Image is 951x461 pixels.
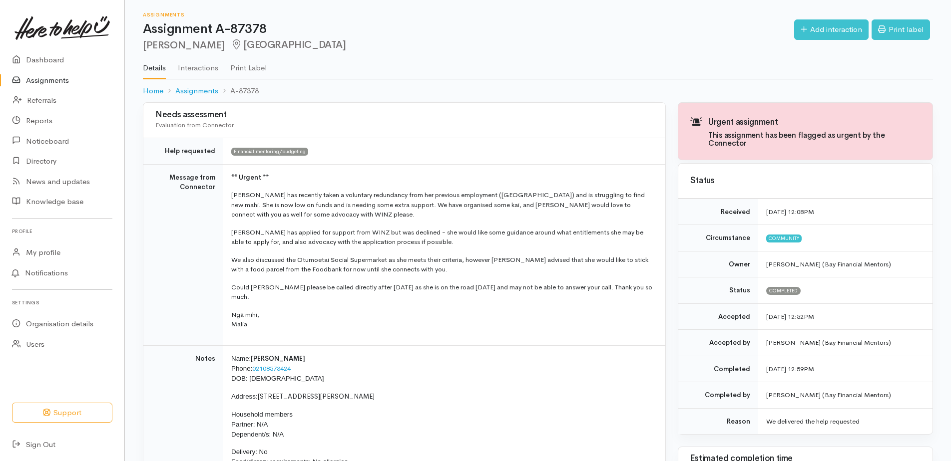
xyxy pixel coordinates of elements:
[690,176,921,186] h3: Status
[143,39,794,51] h2: [PERSON_NAME]
[143,85,163,97] a: Home
[143,138,223,165] td: Help requested
[678,356,758,382] td: Completed
[231,310,653,329] p: Ngā mihi, Malia
[872,19,930,40] a: Print label
[231,355,251,362] span: Name:
[218,85,259,97] li: A-87378
[678,199,758,225] td: Received
[678,408,758,434] td: Reason
[678,330,758,356] td: Accepted by
[143,164,223,345] td: Message from Connector
[758,330,933,356] td: [PERSON_NAME] (Bay Financial Mentors)
[708,131,921,148] h4: This assignment has been flagged as urgent by the Connector
[708,118,921,127] h3: Urgent assignment
[766,234,802,242] span: Community
[766,365,814,373] time: [DATE] 12:59PM
[678,303,758,330] td: Accepted
[766,208,814,216] time: [DATE] 12:08PM
[143,22,794,36] h1: Assignment A-87378
[155,121,234,129] span: Evaluation from Connector
[678,225,758,251] td: Circumstance
[12,403,112,423] button: Support
[251,354,305,363] span: [PERSON_NAME]
[231,393,258,400] span: Address:
[178,50,218,78] a: Interactions
[231,38,346,51] span: [GEOGRAPHIC_DATA]
[231,190,653,220] p: [PERSON_NAME] has recently taken a voluntary redundancy from her previous employment ([GEOGRAPHIC...
[231,148,308,156] span: Financial mentoring/budgeting
[175,85,218,97] a: Assignments
[758,408,933,434] td: We delivered the help requested
[758,382,933,409] td: [PERSON_NAME] (Bay Financial Mentors)
[678,382,758,409] td: Completed by
[231,255,653,274] p: We also discussed the Otumoetai Social Supermarket as she meets their criteria, however [PERSON_N...
[794,19,869,40] a: Add interaction
[231,375,324,382] span: DOB: [DEMOGRAPHIC_DATA]
[155,110,653,120] h3: Needs assessment
[143,50,166,79] a: Details
[231,282,653,302] p: Could [PERSON_NAME] please be called directly after [DATE] as she is on the road [DATE] and may n...
[143,79,933,103] nav: breadcrumb
[230,50,267,78] a: Print Label
[766,312,814,321] time: [DATE] 12:52PM
[231,365,252,372] span: Phone:
[12,225,112,238] h6: Profile
[12,296,112,309] h6: Settings
[678,251,758,277] td: Owner
[252,364,291,373] a: 02108573424
[766,287,801,295] span: Completed
[143,12,794,17] h6: Assignments
[258,392,375,401] span: [STREET_ADDRESS][PERSON_NAME]
[231,411,293,438] span: Household members Partner: N/A Dependent/s: N/A
[678,277,758,304] td: Status
[766,260,891,268] span: [PERSON_NAME] (Bay Financial Mentors)
[231,228,653,247] p: [PERSON_NAME] has applied for support from WINZ but was declined - she would like some guidance a...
